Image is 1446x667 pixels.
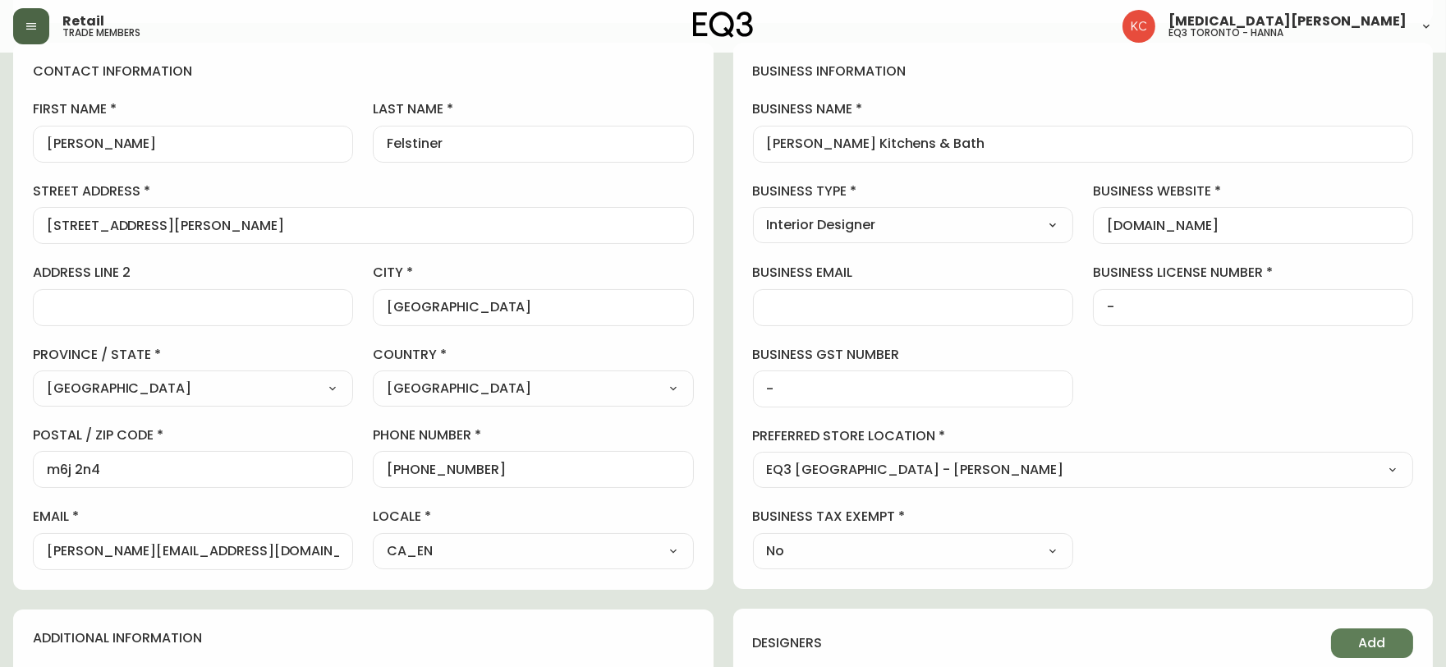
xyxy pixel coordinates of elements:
[753,634,823,652] h4: designers
[1359,634,1386,652] span: Add
[33,426,353,444] label: postal / zip code
[33,264,353,282] label: address line 2
[753,264,1073,282] label: business email
[1122,10,1155,43] img: 6487344ffbf0e7f3b216948508909409
[753,346,1073,364] label: business gst number
[753,427,1414,445] label: preferred store location
[373,100,693,118] label: last name
[753,182,1073,200] label: business type
[693,11,754,38] img: logo
[373,346,693,364] label: country
[1093,264,1413,282] label: business license number
[33,508,353,526] label: email
[753,508,1073,526] label: business tax exempt
[33,182,694,200] label: street address
[33,100,353,118] label: first name
[753,62,1414,80] h4: business information
[373,426,693,444] label: phone number
[33,62,694,80] h4: contact information
[1168,28,1283,38] h5: eq3 toronto - hanna
[62,15,104,28] span: Retail
[1168,15,1407,28] span: [MEDICAL_DATA][PERSON_NAME]
[373,508,693,526] label: locale
[62,28,140,38] h5: trade members
[373,264,693,282] label: city
[33,629,694,647] h4: additional information
[753,100,1414,118] label: business name
[1331,628,1413,658] button: Add
[1107,218,1399,233] input: https://www.designshop.com
[33,346,353,364] label: province / state
[1093,182,1413,200] label: business website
